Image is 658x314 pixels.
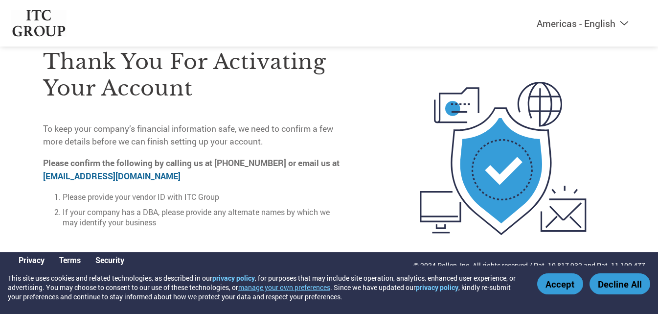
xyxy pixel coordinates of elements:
[43,48,346,101] h3: Thank you for activating your account
[402,27,604,290] img: activated
[63,207,346,227] li: If your company has a DBA, please provide any alternate names by which we may identify your business
[43,122,346,148] p: To keep your company’s financial information safe, we need to confirm a few more details before w...
[413,260,647,270] p: © 2024 Pollen, Inc. All rights reserved / Pat. 10,817,932 and Pat. 11,100,477.
[59,255,81,265] a: Terms
[95,255,124,265] a: Security
[11,10,67,37] img: ITC Group
[19,255,45,265] a: Privacy
[43,170,181,182] a: [EMAIL_ADDRESS][DOMAIN_NAME]
[416,283,458,292] a: privacy policy
[537,273,583,294] button: Accept
[590,273,650,294] button: Decline All
[238,283,330,292] button: manage your own preferences
[8,273,523,301] div: This site uses cookies and related technologies, as described in our , for purposes that may incl...
[43,157,340,181] strong: Please confirm the following by calling us at [PHONE_NUMBER] or email us at
[212,273,255,283] a: privacy policy
[63,192,346,202] li: Please provide your vendor ID with ITC Group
